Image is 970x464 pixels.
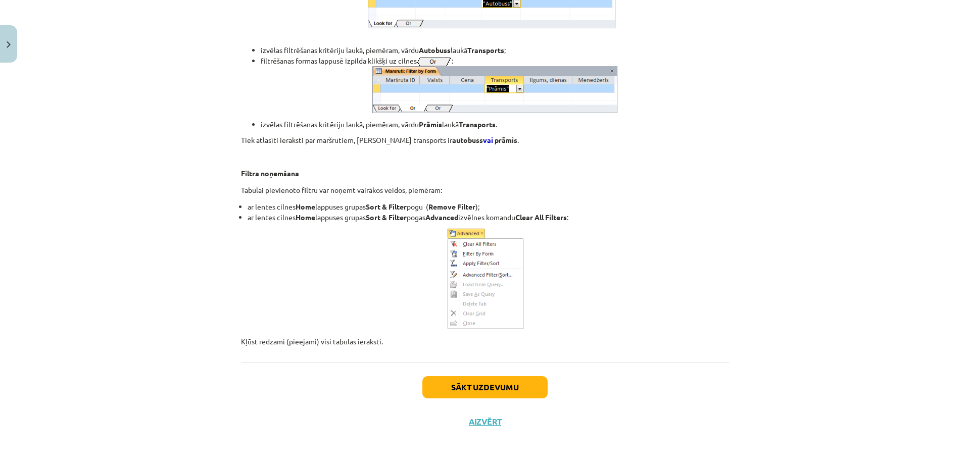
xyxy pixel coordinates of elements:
strong: Filtra noņemšana [241,169,299,178]
button: Sākt uzdevumu [422,376,548,398]
strong: Home [296,202,315,211]
li: izvēlas filtrēšanas kritēriju laukā, piemēram, vārdu laukā . [261,119,729,130]
li: filtrēšanas formas lappusē izpilda klikšķi uz cilnes : [261,56,729,113]
strong: autobuss [452,135,493,144]
strong: Prāmis [419,120,442,129]
strong: Advanced [425,213,458,222]
p: Tabulai pievienoto filtru var noņemt vairākos veidos, piemēram: [241,185,729,195]
strong: Clear All Filters [515,213,567,222]
li: ar lentes cilnes lappuses grupas pogu ( ); [248,201,729,212]
p: Tiek atlasīti ieraksti par maršrutiem, [PERSON_NAME] transports ir . [241,135,729,145]
strong: Autobuss [419,45,451,55]
p: Kļūst redzami (pieejami) visi tabulas ieraksti. [241,336,729,347]
strong: Transports [467,45,504,55]
strong: Sort & Filter [366,213,407,222]
button: Aizvērt [466,417,504,427]
li: izvēlas filtrēšanas kritēriju laukā, piemēram, vārdu laukā ; [261,45,729,56]
span: vai [483,135,493,144]
img: icon-close-lesson-0947bae3869378f0d4975bcd49f059093ad1ed9edebbc8119c70593378902aed.svg [7,41,11,48]
strong: Sort & Filter [366,202,407,211]
strong: Transports [459,120,496,129]
li: ar lentes cilnes lappuses grupas pogas izvēlnes komandu : [248,212,729,223]
strong: Home [296,213,315,222]
strong: Remove Filter [428,202,475,211]
strong: prāmis [495,135,517,144]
